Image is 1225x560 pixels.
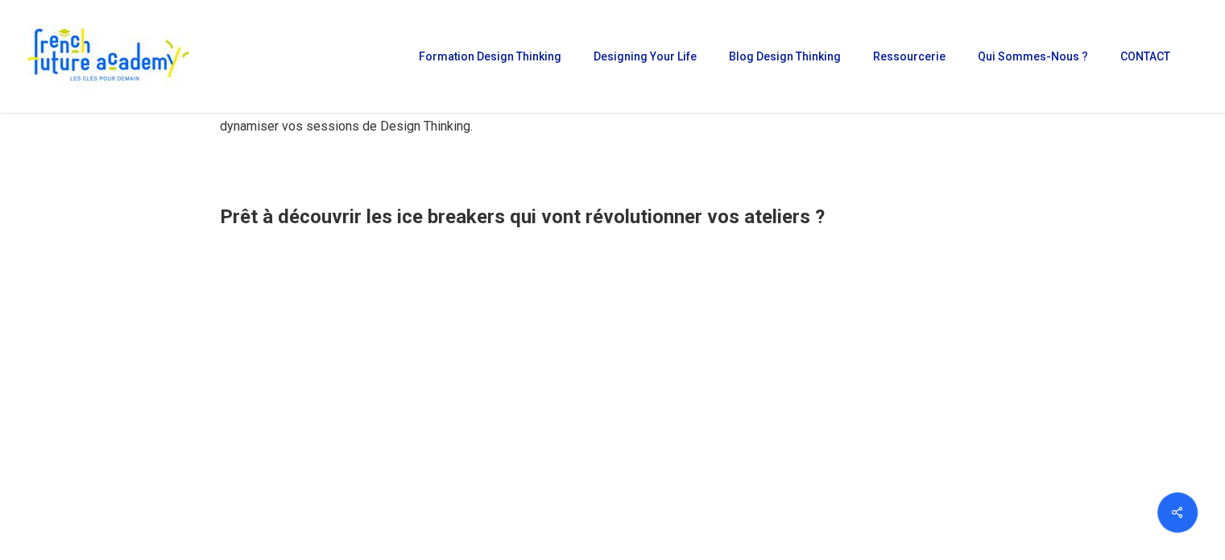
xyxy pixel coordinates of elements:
[873,50,946,63] span: Ressourcerie
[1112,51,1178,62] a: CONTACT
[865,51,954,62] a: Ressourcerie
[586,51,705,62] a: Designing Your Life
[978,50,1088,63] span: Qui sommes-nous ?
[1120,50,1170,63] span: CONTACT
[23,24,192,89] img: French Future Academy
[220,205,825,228] strong: Prêt à découvrir les ice breakers qui vont révolutionner vos ateliers ?
[970,51,1096,62] a: Qui sommes-nous ?
[411,51,569,62] a: Formation Design Thinking
[729,50,841,63] span: Blog Design Thinking
[594,50,697,63] span: Designing Your Life
[721,51,849,62] a: Blog Design Thinking
[419,50,561,63] span: Formation Design Thinking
